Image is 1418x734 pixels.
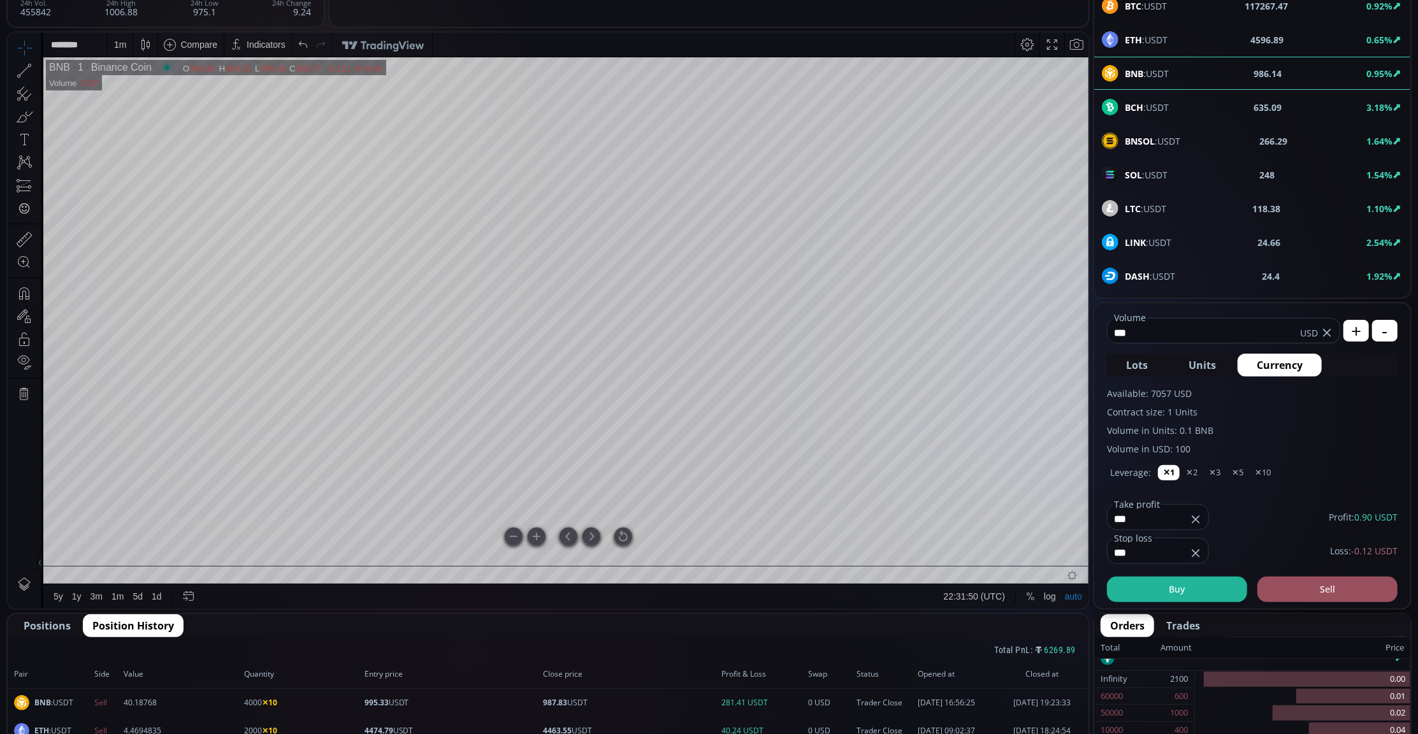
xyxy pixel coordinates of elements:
span: Pair [14,668,90,680]
b: BNSOL [1125,135,1155,147]
span: Loss: [1330,544,1398,558]
button: Positions [14,614,80,637]
button: ✕2 [1181,465,1203,480]
div: Price [1192,640,1404,656]
span: Units [1189,357,1216,373]
div: 600 [1175,688,1188,705]
button: Lots [1107,354,1167,377]
b: 1.10% [1366,203,1393,215]
span: 4000 [244,697,361,709]
button: Sell [1257,577,1398,602]
b: 1.64% [1366,135,1393,147]
b: DASH [1125,270,1150,282]
div: 0.02 [1195,705,1410,722]
div: 3m [83,559,95,569]
span: Profit: [1329,510,1398,524]
div: 1 m [106,7,119,17]
label: Volume in Units: 0.1 BNB [1107,424,1398,437]
b: 3.18% [1366,101,1393,113]
div:  [11,170,22,182]
label: Volume in USD: 100 [1107,442,1398,456]
div: Total PnL: [8,637,1089,660]
span: Status [857,668,914,680]
span: USDT [365,697,539,709]
label: Leverage: [1110,466,1151,479]
button: ✕3 [1204,465,1226,480]
b: 118.38 [1252,202,1280,215]
button: ✕10 [1250,465,1276,480]
button: ✕5 [1227,465,1248,480]
div: 0.01 [1195,688,1410,705]
b: ✕10 [262,697,277,708]
div: C [282,31,288,41]
span: Lots [1126,357,1148,373]
span: :USDT [1125,134,1180,148]
span: Orders [1110,618,1145,633]
b: 635.09 [1254,101,1282,114]
button: + [1343,320,1369,342]
span: Swap [808,668,853,680]
button: Units [1169,354,1235,377]
div: Indicators [239,7,278,17]
div: 985.58 [252,31,278,41]
div: Toggle Percentage [1014,552,1032,576]
div: 1m [104,559,116,569]
div: L [247,31,252,41]
span: Entry price [365,668,539,680]
b: BNB [34,697,51,708]
b: LTC [1125,203,1141,215]
span: :USDT [34,697,73,709]
span: Closed at [1002,668,1082,680]
button: - [1372,320,1398,342]
span: Trader Close [857,697,914,709]
b: SOL [1125,169,1142,181]
span: Sell [94,697,120,709]
span: [DATE] 19:23:33 [1002,697,1082,709]
div: 1y [64,559,74,569]
b: ETH [1125,34,1142,46]
span: 40.18768 [124,697,240,709]
span: Close price [543,668,718,680]
button: Buy [1107,577,1247,602]
div: auto [1057,559,1074,569]
span: Trades [1166,618,1200,633]
div: Market open [154,29,165,41]
div: −0.12 (−0.01%) [317,31,375,41]
span: Positions [24,618,71,633]
div: Compare [173,7,210,17]
b: 0.65% [1366,34,1393,46]
button: ✕1 [1158,465,1180,480]
div: 985.77 [288,31,314,41]
b: LINK [1125,236,1146,248]
div: H [212,31,218,41]
span: :USDT [1125,168,1168,182]
div: 0.07 [74,46,90,55]
span: [DATE] 16:56:25 [918,697,998,709]
div: 985.90 [182,31,208,41]
div: 1d [144,559,154,569]
div: Hide Drawings Toolbar [29,522,35,539]
div: 50000 [1101,705,1123,721]
span: :USDT [1125,270,1175,283]
button: Orders [1101,614,1154,637]
b: 248 [1259,168,1275,182]
span: Profit & Loss [721,668,804,680]
span: Side [94,668,120,680]
span: USDT [543,697,718,709]
div: 2100 [1170,671,1188,687]
b: 24.4 [1262,270,1280,283]
div: 1000 [1170,705,1188,721]
b: BCH [1125,101,1143,113]
div: Toggle Log Scale [1032,552,1053,576]
span: 0 USD [808,697,853,709]
div: Volume [41,46,69,55]
div: 1 [62,29,76,41]
b: 1.54% [1366,169,1393,181]
span: Opened at [918,668,998,680]
div: Toggle Auto Scale [1053,552,1079,576]
span: Value [124,668,240,680]
b: 2.54% [1366,236,1393,248]
div: 60000 [1101,688,1123,705]
span: -0.12 USDT [1351,545,1398,557]
div: log [1036,559,1048,569]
